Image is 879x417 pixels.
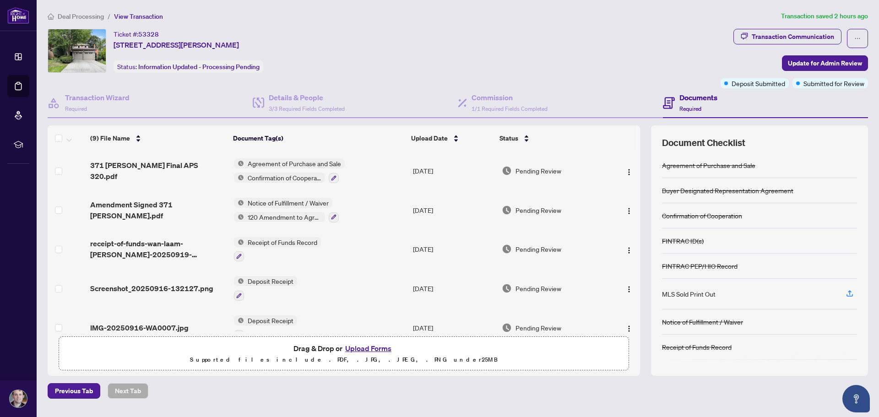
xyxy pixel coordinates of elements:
img: Logo [625,168,633,176]
span: ellipsis [854,35,861,42]
span: Required [65,105,87,112]
span: [STREET_ADDRESS][PERSON_NAME] [114,39,239,50]
span: home [48,13,54,20]
div: FINTRAC ID(s) [662,236,704,246]
span: Submitted for Review [803,78,864,88]
button: Logo [622,242,636,256]
button: Status IconDeposit Receipt [234,276,297,301]
span: Deal Processing [58,12,104,21]
button: Status IconReceipt of Funds Record [234,237,321,262]
div: Confirmation of Cooperation [662,211,742,221]
span: 120 Amendment to Agreement of Purchase and Sale [244,212,325,222]
img: Logo [625,325,633,332]
span: receipt-of-funds-wan-laam-[PERSON_NAME]-20250919-091235.pdf [90,238,226,260]
img: Logo [625,247,633,254]
img: Status Icon [234,212,244,222]
span: Confirmation of Cooperation [244,173,325,183]
div: Receipt of Funds Record [662,342,732,352]
div: Status: [114,60,263,73]
span: Pending Review [515,323,561,333]
span: Status [499,133,518,143]
span: View Transaction [114,12,163,21]
img: Logo [625,207,633,215]
img: Profile Icon [10,390,27,407]
img: Document Status [502,244,512,254]
span: 53328 [138,30,159,38]
img: IMG-N12372667_1.jpg [48,29,106,72]
img: Logo [625,286,633,293]
div: Ticket #: [114,29,159,39]
span: Drag & Drop orUpload FormsSupported files include .PDF, .JPG, .JPEG, .PNG under25MB [59,337,629,371]
button: Status IconAgreement of Purchase and SaleStatus IconConfirmation of Cooperation [234,158,345,183]
span: Update for Admin Review [788,56,862,70]
td: [DATE] [409,230,498,269]
img: Document Status [502,205,512,215]
img: Document Status [502,166,512,176]
th: (9) File Name [87,125,229,151]
span: Receipt of Funds Record [244,237,321,247]
span: Drag & Drop or [293,342,394,354]
th: Document Tag(s) [229,125,408,151]
div: Notice of Fulfillment / Waiver [662,317,743,327]
button: Transaction Communication [733,29,841,44]
td: [DATE] [409,151,498,190]
button: Previous Tab [48,383,100,399]
span: Pending Review [515,166,561,176]
h4: Commission [472,92,548,103]
h4: Details & People [269,92,345,103]
td: [DATE] [409,269,498,308]
button: Next Tab [108,383,148,399]
span: Previous Tab [55,384,93,398]
h4: Documents [679,92,717,103]
span: (9) File Name [90,133,130,143]
img: Document Status [502,283,512,293]
span: IMG-20250916-WA0007.jpg [90,322,189,333]
button: Logo [622,320,636,335]
span: 371 [PERSON_NAME] Final APS 320.pdf [90,160,226,182]
img: Status Icon [234,158,244,168]
div: FINTRAC PEP/HIO Record [662,261,738,271]
span: 3/3 Required Fields Completed [269,105,345,112]
td: [DATE] [409,308,498,347]
div: Transaction Communication [752,29,834,44]
td: [DATE] [409,190,498,230]
button: Status IconDeposit Receipt [234,315,297,340]
div: Buyer Designated Representation Agreement [662,185,793,195]
h4: Transaction Wizard [65,92,130,103]
button: Status IconNotice of Fulfillment / WaiverStatus Icon120 Amendment to Agreement of Purchase and Sale [234,198,339,222]
span: Amendment Signed 371 [PERSON_NAME].pdf [90,199,226,221]
span: Notice of Fulfillment / Waiver [244,198,332,208]
span: Document Checklist [662,136,745,149]
span: Screenshot_20250916-132127.png [90,283,213,294]
span: Deposit Receipt [244,276,297,286]
button: Update for Admin Review [782,55,868,71]
img: Document Status [502,323,512,333]
th: Status [496,125,606,151]
img: Status Icon [234,198,244,208]
img: Status Icon [234,237,244,247]
span: Pending Review [515,244,561,254]
span: Deposit Submitted [732,78,785,88]
button: Open asap [842,385,870,412]
span: Pending Review [515,205,561,215]
span: Deposit Receipt [244,315,297,325]
img: Status Icon [234,173,244,183]
span: Agreement of Purchase and Sale [244,158,345,168]
button: Logo [622,281,636,296]
button: Logo [622,203,636,217]
p: Supported files include .PDF, .JPG, .JPEG, .PNG under 25 MB [65,354,623,365]
img: Status Icon [234,315,244,325]
div: MLS Sold Print Out [662,289,716,299]
li: / [108,11,110,22]
span: Upload Date [411,133,448,143]
span: Information Updated - Processing Pending [138,63,260,71]
th: Upload Date [407,125,496,151]
button: Upload Forms [342,342,394,354]
span: 1/1 Required Fields Completed [472,105,548,112]
img: logo [7,7,29,24]
img: Status Icon [234,276,244,286]
div: Agreement of Purchase and Sale [662,160,755,170]
button: Logo [622,163,636,178]
span: Required [679,105,701,112]
span: Pending Review [515,283,561,293]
